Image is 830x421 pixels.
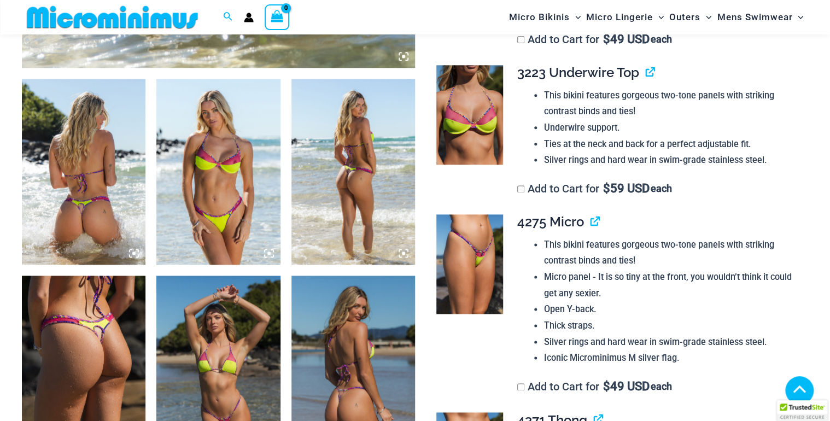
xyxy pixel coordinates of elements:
[603,379,610,393] span: $
[543,269,799,301] li: Micro panel - It is so tiny at the front, you wouldn’t think it could get any sexier.
[517,36,524,43] input: Add to Cart for$49 USD each
[517,383,524,390] input: Add to Cart for$49 USD each
[792,3,803,31] span: Menu Toggle
[505,2,808,33] nav: Site Navigation
[517,380,672,393] label: Add to Cart for
[436,65,503,165] img: Coastal Bliss Leopard Sunset 3223 Underwire Top
[543,87,799,120] li: This bikini features gorgeous two-tone panels with striking contrast binds and ties!
[156,79,280,264] img: Coastal Bliss Leopard Sunset 3223 Underwire Top 4371 Thong
[543,152,799,168] li: Silver rings and hard wear in swim-grade stainless steel.
[22,79,145,264] img: Coastal Bliss Leopard Sunset 3171 Tri Top 4371 Thong Bikini
[517,185,524,192] input: Add to Cart for$59 USD each
[583,3,667,31] a: Micro LingerieMenu ToggleMenu Toggle
[653,3,664,31] span: Menu Toggle
[509,3,570,31] span: Micro Bikinis
[650,381,671,392] span: each
[543,334,799,350] li: Silver rings and hard wear in swim-grade stainless steel.
[436,214,503,314] img: Coastal Bliss Leopard Sunset 4275 Micro Bikini
[506,3,583,31] a: Micro BikinisMenu ToggleMenu Toggle
[570,3,581,31] span: Menu Toggle
[603,32,610,46] span: $
[223,10,233,24] a: Search icon link
[543,301,799,318] li: Open Y-back.
[543,120,799,136] li: Underwire support.
[517,182,672,195] label: Add to Cart for
[603,381,650,392] span: 49 USD
[265,4,290,30] a: View Shopping Cart, empty
[543,350,799,366] li: Iconic Microminimus M silver flag.
[650,183,671,194] span: each
[603,183,650,194] span: 59 USD
[517,65,639,80] span: 3223 Underwire Top
[700,3,711,31] span: Menu Toggle
[714,3,806,31] a: Mens SwimwearMenu ToggleMenu Toggle
[244,13,254,22] a: Account icon link
[603,34,650,45] span: 49 USD
[543,318,799,334] li: Thick straps.
[586,3,653,31] span: Micro Lingerie
[517,214,584,230] span: 4275 Micro
[777,400,827,421] div: TrustedSite Certified
[517,33,672,46] label: Add to Cart for
[543,136,799,153] li: Ties at the neck and back for a perfect adjustable fit.
[22,5,202,30] img: MM SHOP LOGO FLAT
[650,34,671,45] span: each
[717,3,792,31] span: Mens Swimwear
[603,182,610,195] span: $
[291,79,415,264] img: Coastal Bliss Leopard Sunset 3223 Underwire Top 4371 Thong
[669,3,700,31] span: Outers
[667,3,714,31] a: OutersMenu ToggleMenu Toggle
[543,237,799,269] li: This bikini features gorgeous two-tone panels with striking contrast binds and ties!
